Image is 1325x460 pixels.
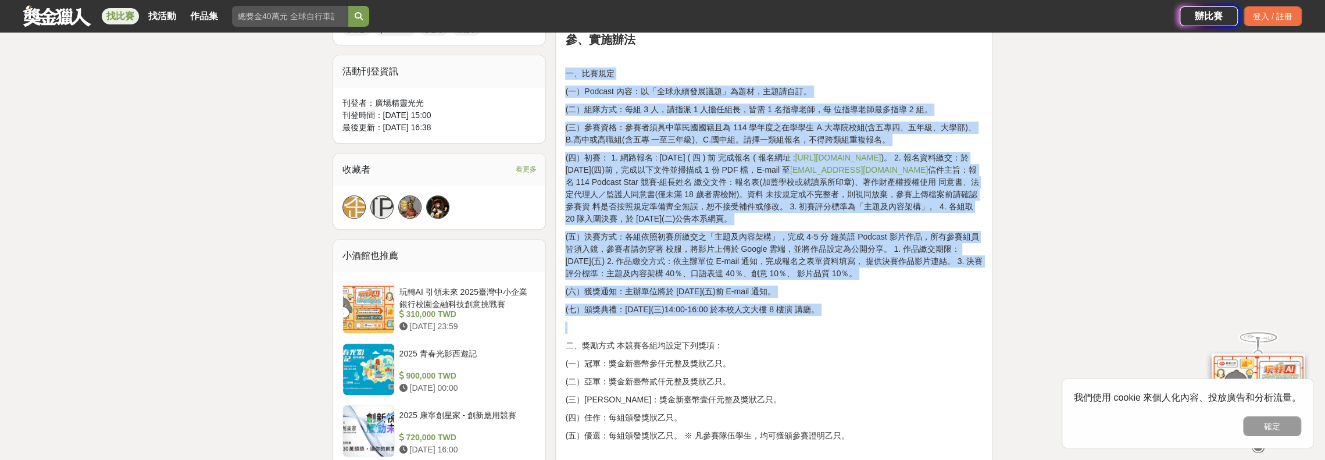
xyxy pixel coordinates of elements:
span: 我們使用 cookie 來個人化內容、投放廣告和分析流量。 [1074,393,1301,402]
div: 2025 康寧創星家 - 創新應用競賽 [399,409,532,432]
div: 小酒館也推薦 [333,240,546,272]
p: (七）頒獎典禮：[DATE](三)14:00-16:00 於本校人文大樓 8 樓演 講廳。 [565,304,983,316]
a: 玩轉AI 引領未來 2025臺灣中小企業銀行校園金融科技創意挑戰賽 310,000 TWD [DATE] 23:59 [342,281,537,334]
div: 刊登者： 廣場精靈光光 [342,97,537,109]
div: 720,000 TWD [399,432,532,444]
input: 總獎金40萬元 全球自行車設計比賽 [232,6,348,27]
p: (五）優選：每組頒發獎狀乙只。 ※ 凡參賽隊伍學生，均可獲頒參賽證明乙只。 [565,430,983,442]
p: (五）決賽方式：各組依照初賽所繳交之「主題及內容架構」，完成 4-5 分 鐘英語 Podcast 影片作品，所有參賽組員皆須入鏡，參賽者請勿穿著 校服，將影片上傳於 Google 雲端，並將作品... [565,231,983,280]
a: 找活動 [144,8,181,24]
a: 歪 [342,195,366,219]
img: Avatar [427,196,449,218]
p: 二、獎勵方式 本競賽各組均設定下列獎項： [565,340,983,352]
a: 2025 康寧創星家 - 創新應用競賽 720,000 TWD [DATE] 16:00 [342,405,537,457]
div: 活動刊登資訊 [333,55,546,88]
div: [DATE] 00:00 [399,382,532,394]
a: [PERSON_NAME] [370,195,394,219]
div: 最後更新： [DATE] 16:38 [342,122,537,134]
p: (一）Podcast 內容：以「全球永續發展議題」為題材，主題請自訂。 [565,85,983,98]
div: [DATE] 23:59 [399,320,532,333]
div: 310,000 TWD [399,308,532,320]
a: 找比賽 [102,8,139,24]
div: 刊登時間： [DATE] 15:00 [342,109,537,122]
button: 確定 [1243,416,1301,436]
p: (三）[PERSON_NAME]：獎金新臺幣壹仟元整及獎狀乙只。 [565,394,983,406]
div: 登入 / 註冊 [1244,6,1302,26]
a: Avatar [426,195,449,219]
strong: 參、實施辦法 [565,33,635,46]
div: [DATE] 16:00 [399,444,532,456]
a: 作品集 [185,8,223,24]
p: (六）獲獎通知：主辦單位將於 [DATE](五)前 E-mail 通知。 [565,286,983,298]
p: (一）冠軍：獎金新臺幣參仟元整及獎狀乙只。 [565,358,983,370]
img: Avatar [399,196,421,218]
p: (四）初賽： 1. 網路報名 : [DATE] ( 四 ) 前 完成報名 ( 報名網址 : )。 2. 報名資料繳交：於 [DATE](四)前，完成以下文件並掃描成 1 份 PDF 檔，E-ma... [565,152,983,225]
a: [URL][DOMAIN_NAME] [795,153,881,162]
span: 看更多 [515,163,536,176]
p: (二）組隊方式：每組 3 人，請指派 1 人擔任組長，皆需 1 名指導老師，每 位指導老師最多指導 2 組。 [565,104,983,116]
span: 收藏者 [342,165,370,174]
a: 2025 青春光影西遊記 900,000 TWD [DATE] 00:00 [342,343,537,395]
div: 900,000 TWD [399,370,532,382]
p: 一、比賽規定 [565,67,983,80]
a: [EMAIL_ADDRESS][DOMAIN_NAME] [790,165,928,174]
p: (三）參賽資格：參賽者須具中華民國國籍且為 114 學年度之在學學生 A.大專院校組(含五專四、五年級、大學部)、B.高中或高職組(含五專 一至三年級)、C.國中組。請擇一類組報名，不得跨類組重... [565,122,983,146]
img: d2146d9a-e6f6-4337-9592-8cefde37ba6b.png [1212,354,1305,431]
div: 2025 青春光影西遊記 [399,348,532,370]
div: 玩轉AI 引領未來 2025臺灣中小企業銀行校園金融科技創意挑戰賽 [399,286,532,308]
p: (四）佳作：每組頒發獎狀乙只。 [565,412,983,424]
a: Avatar [398,195,422,219]
a: 辦比賽 [1180,6,1238,26]
p: (二）亞軍：獎金新臺幣貳仟元整及獎狀乙只。 [565,376,983,388]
